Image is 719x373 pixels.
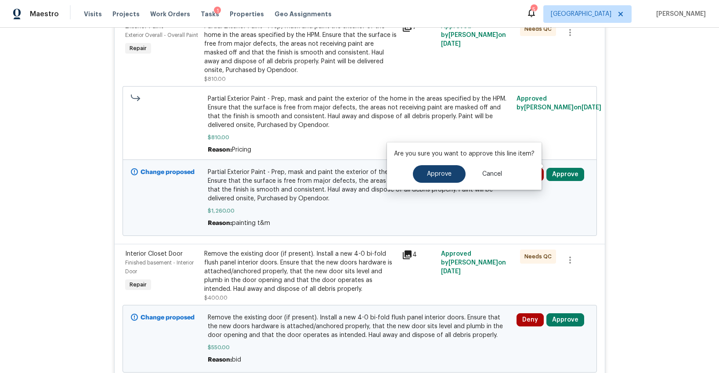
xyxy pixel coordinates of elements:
button: Deny [517,313,544,326]
span: [GEOGRAPHIC_DATA] [551,10,611,18]
button: Approve [546,168,584,181]
span: Needs QC [524,252,555,261]
span: Interior Closet Door [125,251,183,257]
span: $550.00 [208,343,511,352]
b: Change proposed [141,315,195,321]
span: Reason: [208,220,232,226]
span: $1,260.00 [208,206,511,215]
div: 1 [214,7,221,15]
span: $810.00 [204,76,226,82]
button: Cancel [468,165,516,183]
span: Work Orders [150,10,190,18]
span: Maestro [30,10,59,18]
span: Visits [84,10,102,18]
span: Exterior Overall - Overall Paint [125,33,198,38]
span: Remove the existing door (if present). Install a new 4-0 bi-fold flush panel interior doors. Ensu... [208,313,511,340]
button: Approve [413,165,466,183]
span: Repair [126,280,150,289]
div: Partial Exterior Paint - Prep, mask and paint the exterior of the home in the areas specified by ... [204,22,397,75]
span: Reason: [208,357,232,363]
div: 5 [531,5,537,14]
span: Partial Exterior Paint - Prep, mask and paint the exterior of the home in the areas specified by ... [208,168,511,203]
span: [DATE] [582,105,601,111]
span: [PERSON_NAME] [653,10,706,18]
span: Pricing [232,147,251,153]
span: $810.00 [208,133,511,142]
span: Partial Exterior Paint - Prep, mask and paint the exterior of the home in the areas specified by ... [208,94,511,130]
span: $400.00 [204,295,228,301]
span: [DATE] [441,41,461,47]
span: Approved by [PERSON_NAME] on [517,96,601,111]
span: Needs QC [524,25,555,33]
div: Remove the existing door (if present). Install a new 4-0 bi-fold flush panel interior doors. Ensu... [204,250,397,293]
span: Geo Assignments [275,10,332,18]
b: Change proposed [141,169,195,175]
button: Approve [546,313,584,326]
span: Finished basement - Interior Door [125,260,194,274]
span: Tasks [201,11,219,17]
span: Approved by [PERSON_NAME] on [441,251,506,275]
span: Approved by [PERSON_NAME] on [441,23,506,47]
span: Cancel [482,171,502,177]
span: bid [232,357,241,363]
span: painting t&m [232,220,270,226]
span: Projects [112,10,140,18]
span: [DATE] [441,268,461,275]
div: 4 [402,250,436,260]
span: Repair [126,44,150,53]
span: Approve [427,171,452,177]
span: Properties [230,10,264,18]
p: Are you sure you want to approve this line item? [394,149,535,158]
span: Reason: [208,147,232,153]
